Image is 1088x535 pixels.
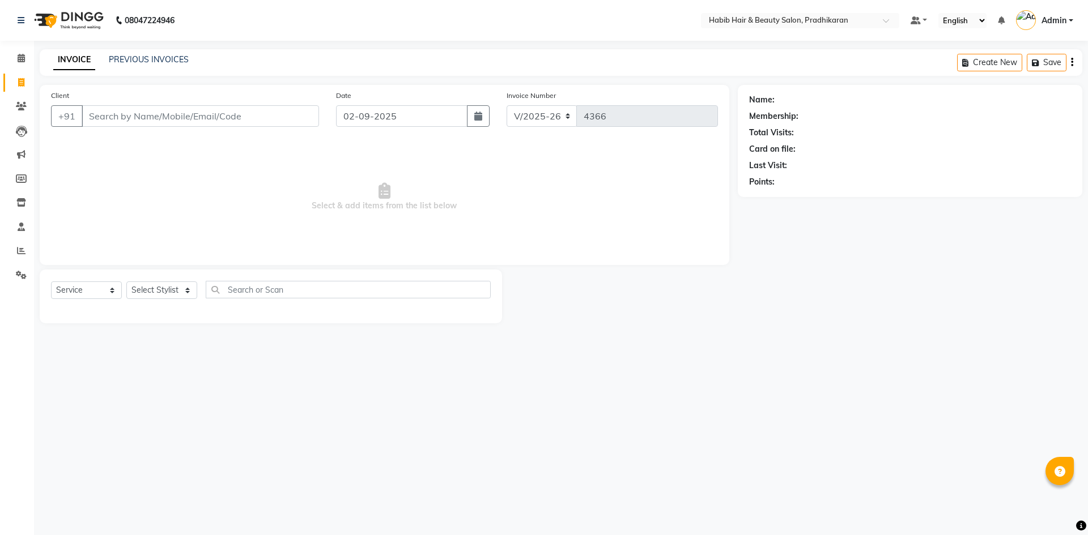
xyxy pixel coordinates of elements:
[51,140,718,254] span: Select & add items from the list below
[109,54,189,65] a: PREVIOUS INVOICES
[51,91,69,101] label: Client
[53,50,95,70] a: INVOICE
[82,105,319,127] input: Search by Name/Mobile/Email/Code
[749,94,775,106] div: Name:
[957,54,1022,71] button: Create New
[336,91,351,101] label: Date
[29,5,107,36] img: logo
[206,281,491,298] input: Search or Scan
[125,5,175,36] b: 08047224946
[749,110,798,122] div: Membership:
[1027,54,1066,71] button: Save
[507,91,556,101] label: Invoice Number
[1042,15,1066,27] span: Admin
[749,143,796,155] div: Card on file:
[1040,490,1077,524] iframe: chat widget
[749,127,794,139] div: Total Visits:
[749,160,787,172] div: Last Visit:
[749,176,775,188] div: Points:
[51,105,83,127] button: +91
[1016,10,1036,30] img: Admin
